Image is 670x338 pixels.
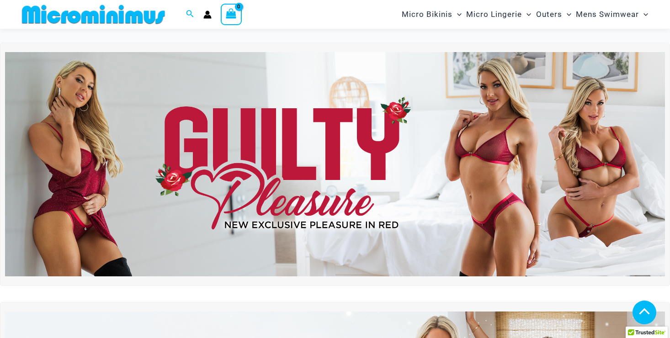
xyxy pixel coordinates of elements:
img: MM SHOP LOGO FLAT [18,4,169,25]
a: Micro LingerieMenu ToggleMenu Toggle [464,3,533,26]
span: Micro Lingerie [466,3,522,26]
img: Guilty Pleasures Red Lingerie [5,52,665,276]
a: Search icon link [186,9,194,20]
span: Outers [536,3,562,26]
span: Micro Bikinis [402,3,452,26]
a: Account icon link [203,11,212,19]
nav: Site Navigation [398,1,652,27]
a: OutersMenu ToggleMenu Toggle [534,3,574,26]
a: Mens SwimwearMenu ToggleMenu Toggle [574,3,650,26]
span: Menu Toggle [639,3,648,26]
a: Micro BikinisMenu ToggleMenu Toggle [399,3,464,26]
span: Menu Toggle [522,3,531,26]
span: Menu Toggle [452,3,462,26]
span: Menu Toggle [562,3,571,26]
a: View Shopping Cart, empty [221,4,242,25]
span: Mens Swimwear [576,3,639,26]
